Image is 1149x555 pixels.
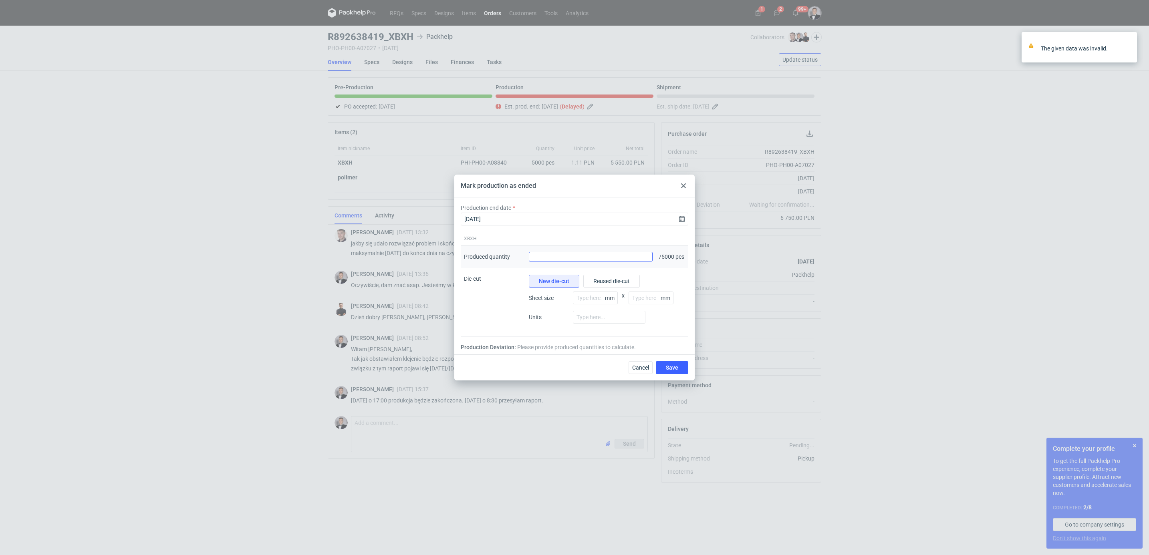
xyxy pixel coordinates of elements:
[656,361,688,374] button: Save
[573,292,618,304] input: Type here...
[656,245,688,268] div: / 5000 pcs
[517,343,636,351] span: Please provide produced quantities to calculate.
[529,275,579,288] button: New die-cut
[622,292,625,311] span: x
[529,313,569,321] span: Units
[629,292,673,304] input: Type here...
[629,361,653,374] button: Cancel
[573,311,645,324] input: Type here...
[605,295,618,301] p: mm
[1041,44,1125,52] div: The given data was invalid.
[666,365,678,370] span: Save
[464,235,477,242] span: XBXH
[583,275,640,288] button: Reused die-cut
[632,365,649,370] span: Cancel
[1125,44,1131,52] button: close
[461,268,526,337] div: Die-cut
[529,294,569,302] span: Sheet size
[461,181,536,190] div: Mark production as ended
[593,278,630,284] span: Reused die-cut
[539,278,569,284] span: New die-cut
[661,295,673,301] p: mm
[464,253,510,261] div: Produced quantity
[461,204,511,212] label: Production end date
[461,343,688,351] div: Production Deviation:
